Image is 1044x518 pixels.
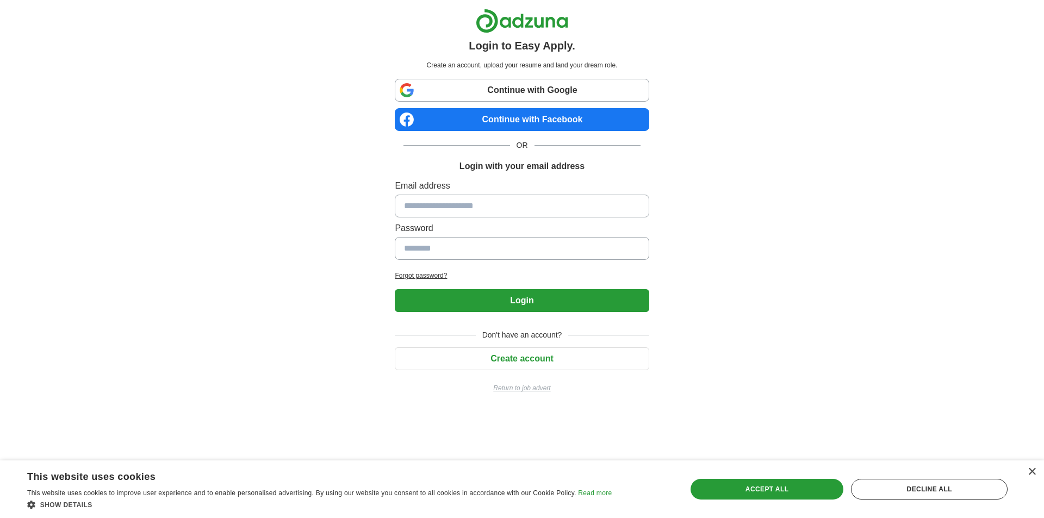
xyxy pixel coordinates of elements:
[395,79,649,102] a: Continue with Google
[395,354,649,363] a: Create account
[27,489,576,497] span: This website uses cookies to improve user experience and to enable personalised advertising. By u...
[395,383,649,393] a: Return to job advert
[395,108,649,131] a: Continue with Facebook
[578,489,612,497] a: Read more, opens a new window
[40,501,92,509] span: Show details
[27,467,585,483] div: This website uses cookies
[395,222,649,235] label: Password
[691,479,844,500] div: Accept all
[476,9,568,33] img: Adzuna logo
[851,479,1008,500] div: Decline all
[27,499,612,510] div: Show details
[459,160,585,173] h1: Login with your email address
[397,60,647,70] p: Create an account, upload your resume and land your dream role.
[1028,468,1036,476] div: Close
[395,289,649,312] button: Login
[395,179,649,192] label: Email address
[469,38,575,54] h1: Login to Easy Apply.
[510,140,535,151] span: OR
[395,347,649,370] button: Create account
[476,329,569,341] span: Don't have an account?
[395,271,649,280] a: Forgot password?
